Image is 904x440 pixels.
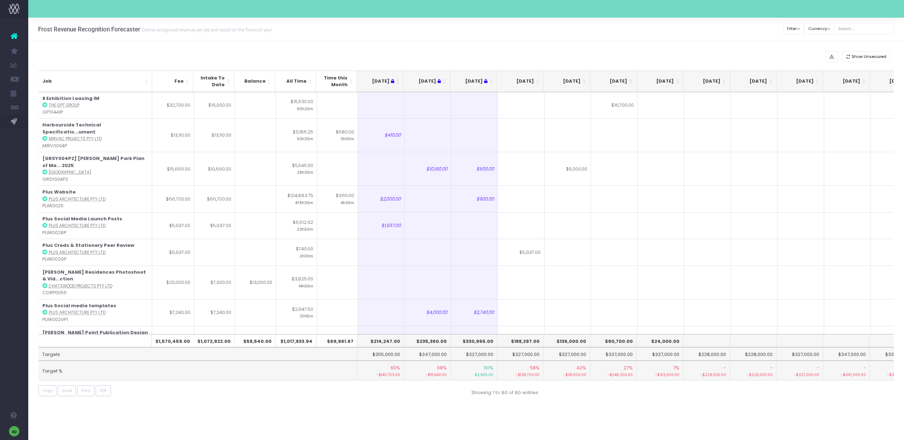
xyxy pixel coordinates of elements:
td: $2,647.50 [276,299,317,326]
th: Jan 26: activate to sort column ascending [730,71,777,92]
small: -$140,753.00 [361,371,400,378]
span: Copy [42,388,53,394]
span: 42% [576,364,586,371]
th: Jun 25 : activate to sort column ascending [404,71,450,92]
td: $327,000.00 [543,347,590,361]
abbr: Plus Architecture Pty Ltd [49,223,106,228]
abbr: Plus Architecture Pty Ltd [49,310,106,315]
th: Aug 25: activate to sort column ascending [497,71,543,92]
td: $10,160.00 [405,152,451,185]
td: : GRSY004P2 [39,152,152,185]
small: -$246,300.00 [594,371,633,378]
small: -$111,640.00 [408,371,447,378]
th: Job: activate to sort column ascending [39,71,152,92]
small: 50h30m [297,135,313,142]
strong: [GRSY004P2] [PERSON_NAME] Park Plan of Ma... 2025 [42,155,144,169]
small: -$228,000.00 [687,371,726,378]
span: 68% [437,364,447,371]
td: $6,512.92 [276,212,317,239]
td: $960.00 [317,185,358,212]
strong: [PERSON_NAME] Residences Photoshoot & Vid...ction [42,269,146,283]
td: $5,937.00 [194,212,235,239]
th: Sep 25: activate to sort column ascending [543,71,590,92]
td: $17,500.00 [152,326,194,359]
td: $20,000.00 [152,266,194,299]
td: $66,700.00 [194,185,235,212]
button: Excel [58,385,76,396]
span: 7% [673,364,679,371]
span: 27% [624,364,633,371]
td: $327,000.00 [777,347,823,361]
td: : GPTF441P [39,92,152,119]
td: $16,700.00 [591,92,638,119]
th: Nov 25: activate to sort column ascending [637,71,683,92]
small: -$327,000.00 [780,371,819,378]
td: $13,110.00 [152,118,194,152]
small: -$138,703.00 [501,371,540,378]
td: $680.00 [317,118,358,152]
td: $327,000.00 [451,347,497,361]
th: $136,000.00 [543,334,590,347]
td: $1,277.50 [276,326,317,359]
td: $1,937.00 [358,212,405,239]
small: -$191,000.00 [547,371,586,378]
td: : PLAR0025 [39,185,152,212]
th: Time this Month: activate to sort column ascending [316,71,357,92]
td: $3,500.00 [194,326,235,359]
td: : PLAR0029P [39,239,152,266]
th: Intake To Date: activate to sort column ascending [193,71,234,92]
button: Show Unsecured [842,51,891,62]
span: - [863,364,866,371]
td: $3,825.00 [276,266,317,299]
strong: Plus Social media templates [42,302,116,309]
img: images/default_profile_image.png [9,426,19,436]
small: 3h00m [340,135,354,142]
button: Currency [804,23,834,34]
button: Print [77,385,94,396]
button: Filter [783,23,804,34]
h3: Frost Revenue Recognition Forecaster [38,26,272,33]
span: - [770,364,773,371]
td: Targets [39,347,357,361]
small: 28h30m [297,169,313,175]
th: $1,570,459.00 [152,334,194,347]
th: $90,700.00 [590,334,637,347]
th: $69,961.67 [316,334,357,347]
th: Balance: activate to sort column ascending [234,71,275,92]
th: $24,000.00 [637,334,683,347]
td: $15,530.00 [276,92,317,119]
small: Define recognised revenue per job and report on the financial year [140,26,272,33]
small: -$228,000.00 [733,371,773,378]
th: Jul 25 : activate to sort column ascending [450,71,497,92]
td: $900.00 [451,185,498,212]
th: Fee: activate to sort column ascending [152,71,193,92]
input: Search... [834,23,894,34]
td: $347,000.00 [404,347,451,361]
td: $5,545.00 [276,152,317,185]
td: : PLAR0029P1 [39,299,152,326]
td: $337,000.00 [590,347,637,361]
abbr: Greater Sydney Parklands [49,170,91,175]
td: $327,000.00 [497,347,544,361]
abbr: Chatswood Projects Pty Ltd [49,283,112,289]
td: $66,700.00 [152,185,194,212]
td: $7,240.00 [194,299,235,326]
abbr: Mirvac Projects Pty Ltd [49,136,102,142]
div: Showing 1 to 80 of 80 entries [471,385,538,396]
td: $14,000.00 [235,326,276,359]
td: $337,000.00 [637,347,683,361]
small: 60h20m [297,105,313,112]
td: $13,000.00 [235,266,276,299]
th: All Time: activate to sort column ascending [275,71,316,92]
td: $32,700.00 [152,92,194,119]
th: $235,360.00 [404,334,451,347]
th: $214,247.00 [357,334,404,347]
small: -$347,000.00 [827,371,866,378]
th: May 25 : activate to sort column ascending [357,71,404,92]
td: $228,000.00 [683,347,730,361]
td: $5,937.00 [498,239,545,266]
th: $1,072,922.00 [194,334,234,347]
td: $10,660.00 [194,152,235,185]
span: Show Unsecured [852,54,886,60]
button: PDF [96,385,111,396]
